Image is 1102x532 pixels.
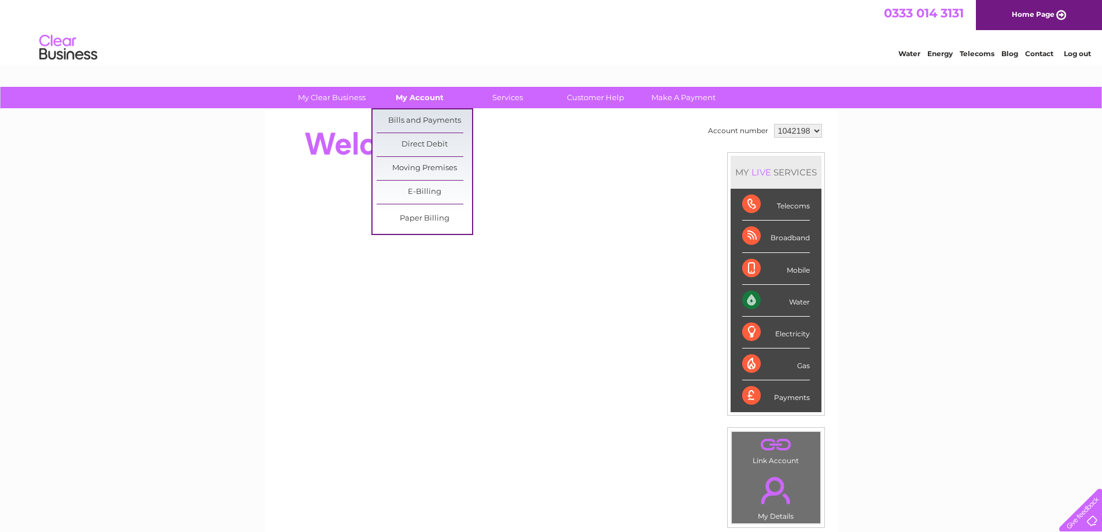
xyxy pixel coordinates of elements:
[460,87,555,108] a: Services
[742,221,810,252] div: Broadband
[735,470,817,511] a: .
[1064,49,1091,58] a: Log out
[705,121,771,141] td: Account number
[731,156,821,189] div: MY SERVICES
[742,348,810,380] div: Gas
[742,285,810,317] div: Water
[898,49,920,58] a: Water
[377,133,472,156] a: Direct Debit
[548,87,643,108] a: Customer Help
[1001,49,1018,58] a: Blog
[735,435,817,455] a: .
[731,431,821,468] td: Link Account
[278,6,825,56] div: Clear Business is a trading name of Verastar Limited (registered in [GEOGRAPHIC_DATA] No. 3667643...
[1025,49,1053,58] a: Contact
[284,87,379,108] a: My Clear Business
[39,30,98,65] img: logo.png
[377,181,472,204] a: E-Billing
[636,87,731,108] a: Make A Payment
[749,167,773,178] div: LIVE
[742,253,810,285] div: Mobile
[742,317,810,348] div: Electricity
[377,207,472,230] a: Paper Billing
[884,6,964,20] a: 0333 014 3131
[742,380,810,412] div: Payments
[731,467,821,524] td: My Details
[372,87,467,108] a: My Account
[742,189,810,221] div: Telecoms
[377,109,472,133] a: Bills and Payments
[960,49,994,58] a: Telecoms
[927,49,953,58] a: Energy
[377,157,472,180] a: Moving Premises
